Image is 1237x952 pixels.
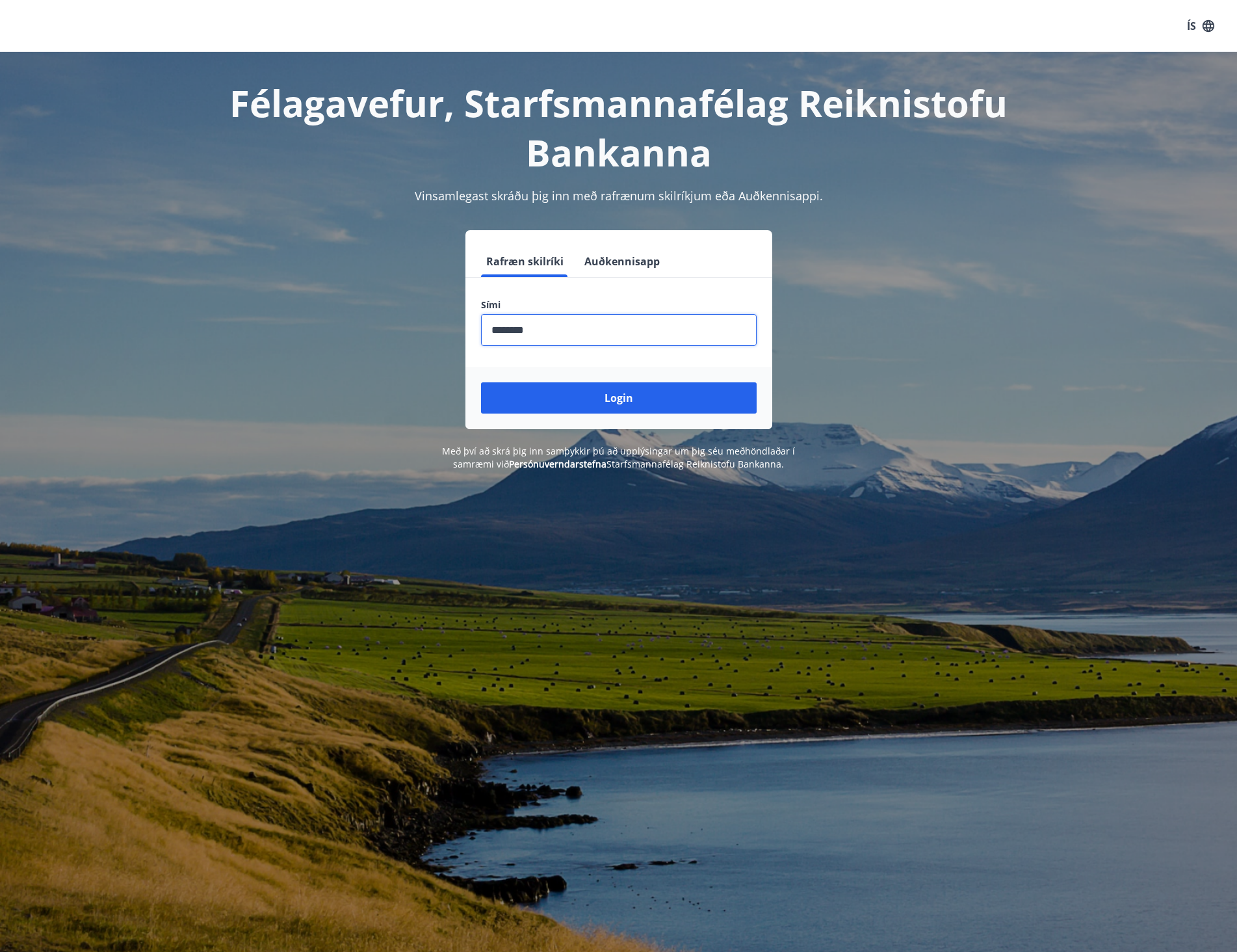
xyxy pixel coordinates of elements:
button: Auðkennisapp [579,246,665,277]
button: Login [481,382,757,414]
button: ÍS [1180,14,1221,38]
button: Rafræn skilríki [481,246,569,277]
span: Með því að skrá þig inn samþykkir þú að upplýsingar um þig séu meðhöndlaðar í samræmi við Starfsm... [442,445,795,470]
label: Sími [481,298,757,311]
h1: Félagavefur, Starfsmannafélag Reiknistofu Bankanna [166,78,1071,177]
span: Vinsamlegast skráðu þig inn með rafrænum skilríkjum eða Auðkennisappi. [415,188,823,204]
a: Persónuverndarstefna [509,458,606,470]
